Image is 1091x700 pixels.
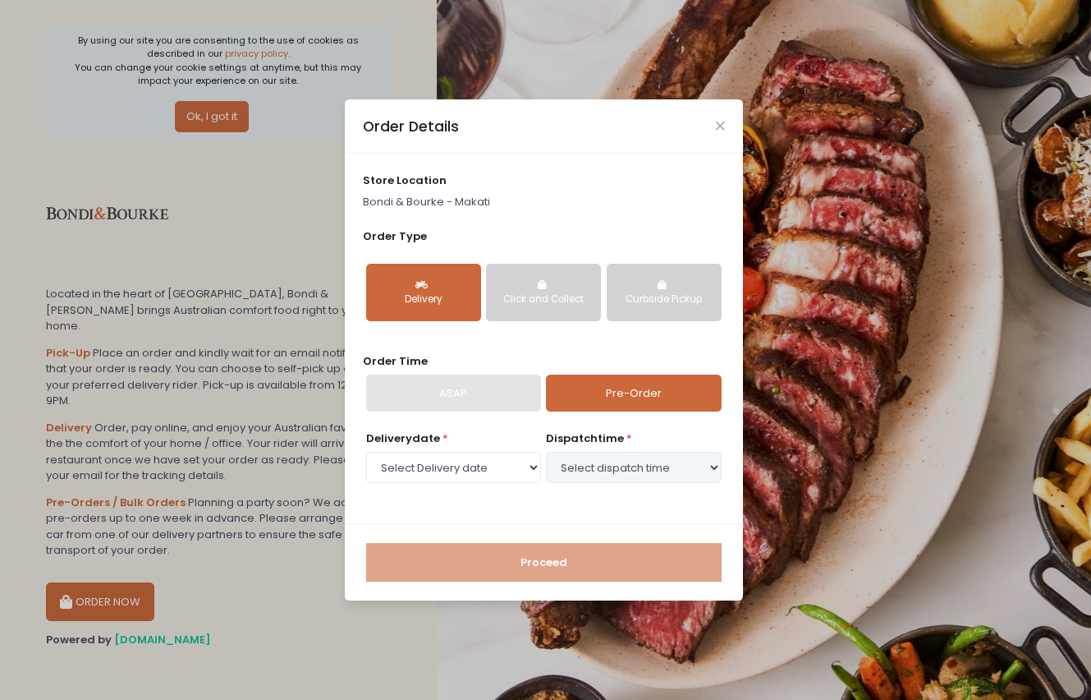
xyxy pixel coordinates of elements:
button: Proceed [366,543,722,583]
span: Delivery date [366,431,440,446]
button: Click and Collect [486,264,601,321]
span: Order Type [363,228,427,244]
span: store location [363,173,447,188]
span: dispatch time [546,431,624,446]
span: Order Time [363,353,428,369]
div: Curbside Pickup [618,292,710,307]
p: Bondi & Bourke - Makati [363,194,724,210]
button: Curbside Pickup [607,264,722,321]
div: Click and Collect [497,292,589,307]
button: Close [716,122,724,130]
div: Delivery [378,292,470,307]
div: Order Details [363,116,459,137]
a: Pre-Order [546,375,721,412]
button: Delivery [366,264,481,321]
